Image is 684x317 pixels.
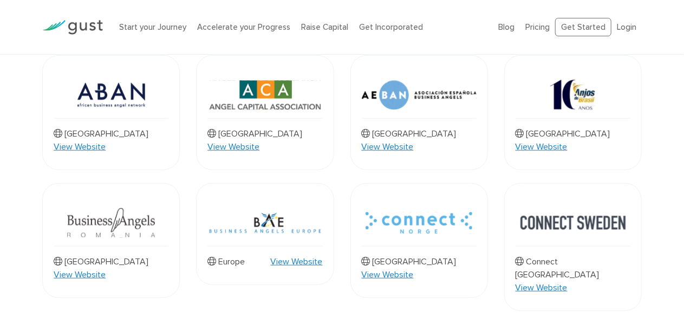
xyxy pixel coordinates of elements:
[54,268,106,281] a: View Website
[207,140,259,153] a: View Website
[209,72,321,118] img: Aca
[362,127,457,140] p: [GEOGRAPHIC_DATA]
[366,200,472,246] img: Connect
[301,22,348,32] a: Raise Capital
[498,22,514,32] a: Blog
[519,200,627,246] img: Connect Sweden
[359,22,423,32] a: Get Incorporated
[362,255,457,268] p: [GEOGRAPHIC_DATA]
[550,72,596,118] img: 10 Anjo
[525,22,550,32] a: Pricing
[77,72,145,118] img: Aban
[54,127,148,140] p: [GEOGRAPHIC_DATA]
[207,255,245,268] p: Europe
[54,255,148,268] p: [GEOGRAPHIC_DATA]
[207,127,302,140] p: [GEOGRAPHIC_DATA]
[54,140,106,153] a: View Website
[197,22,290,32] a: Accelerate your Progress
[207,200,322,246] img: Bae
[271,255,323,268] a: View Website
[555,18,611,37] a: Get Started
[516,140,568,153] a: View Website
[362,72,477,118] img: Aeban
[617,22,636,32] a: Login
[67,200,155,246] img: Business Angels
[516,127,610,140] p: [GEOGRAPHIC_DATA]
[516,255,630,281] p: Connect [GEOGRAPHIC_DATA]
[42,20,103,35] img: Gust Logo
[362,140,414,153] a: View Website
[119,22,186,32] a: Start your Journey
[516,281,568,294] a: View Website
[362,268,414,281] a: View Website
